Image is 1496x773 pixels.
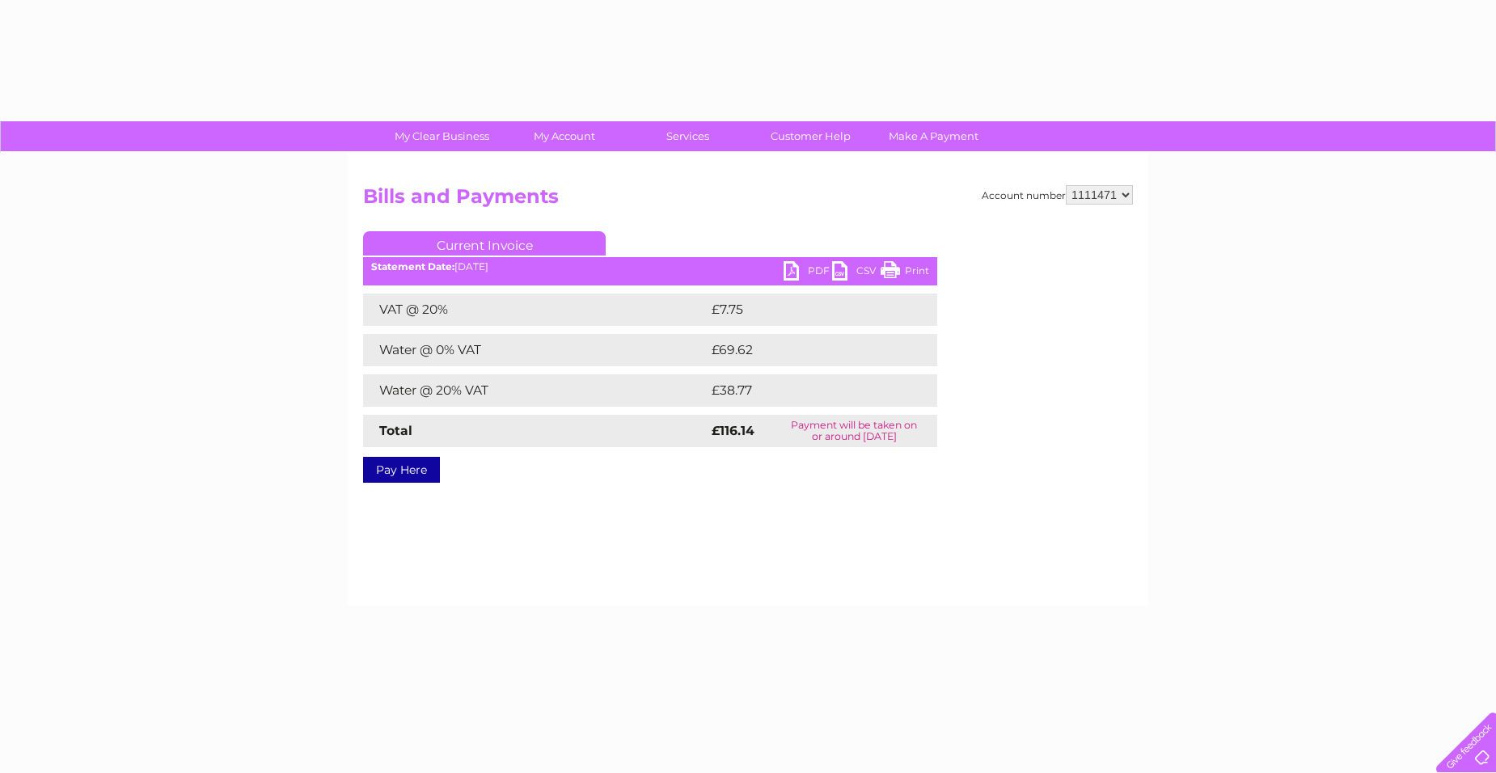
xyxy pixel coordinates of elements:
[371,260,454,272] b: Statement Date:
[498,121,632,151] a: My Account
[363,231,606,256] a: Current Invoice
[784,261,832,285] a: PDF
[363,334,708,366] td: Water @ 0% VAT
[712,423,754,438] strong: £116.14
[363,185,1133,216] h2: Bills and Payments
[379,423,412,438] strong: Total
[363,374,708,407] td: Water @ 20% VAT
[363,457,440,483] a: Pay Here
[363,261,937,272] div: [DATE]
[867,121,1000,151] a: Make A Payment
[708,294,898,326] td: £7.75
[881,261,929,285] a: Print
[744,121,877,151] a: Customer Help
[771,415,937,447] td: Payment will be taken on or around [DATE]
[708,334,905,366] td: £69.62
[982,185,1133,205] div: Account number
[375,121,509,151] a: My Clear Business
[832,261,881,285] a: CSV
[363,294,708,326] td: VAT @ 20%
[621,121,754,151] a: Services
[708,374,904,407] td: £38.77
